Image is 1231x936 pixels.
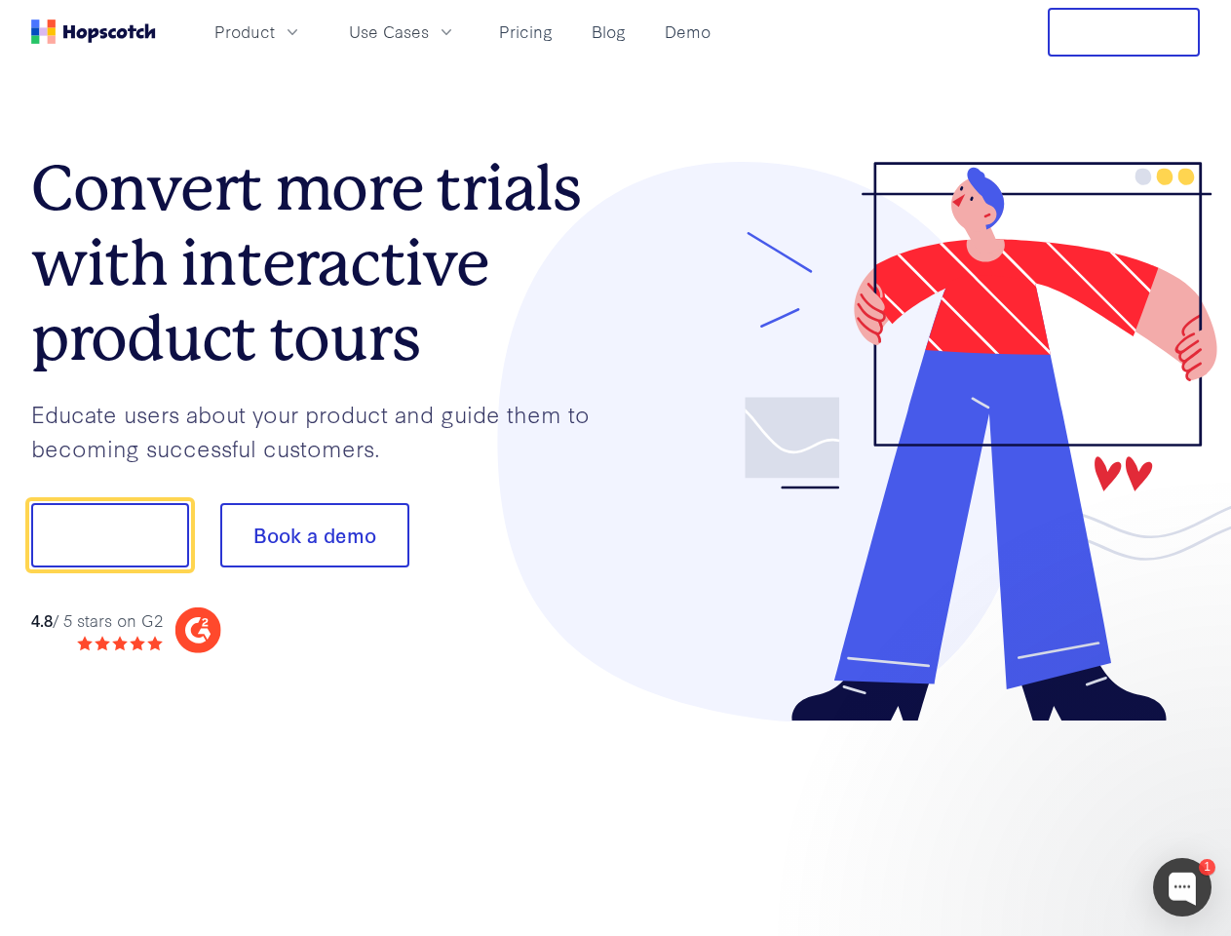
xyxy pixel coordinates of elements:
a: Blog [584,16,634,48]
h1: Convert more trials with interactive product tours [31,151,616,375]
button: Show me! [31,503,189,567]
a: Demo [657,16,718,48]
strong: 4.8 [31,608,53,631]
button: Use Cases [337,16,468,48]
span: Product [214,19,275,44]
div: / 5 stars on G2 [31,608,163,633]
a: Pricing [491,16,560,48]
p: Educate users about your product and guide them to becoming successful customers. [31,397,616,464]
button: Free Trial [1048,8,1200,57]
button: Book a demo [220,503,409,567]
button: Product [203,16,314,48]
a: Home [31,19,156,44]
span: Use Cases [349,19,429,44]
div: 1 [1199,859,1215,876]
